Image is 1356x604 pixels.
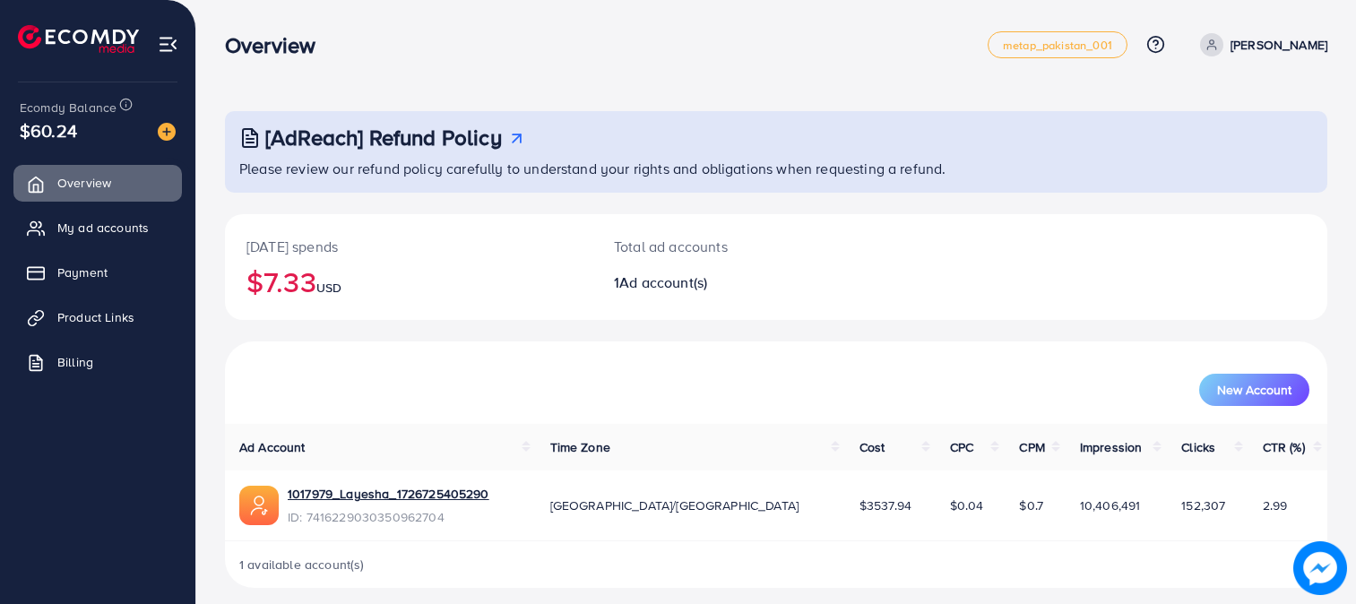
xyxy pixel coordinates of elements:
span: CPM [1019,438,1044,456]
img: image [1293,541,1347,595]
span: Ad account(s) [619,272,707,292]
a: metap_pakistan_001 [988,31,1127,58]
span: 152,307 [1181,496,1225,514]
span: $0.7 [1019,496,1043,514]
a: My ad accounts [13,210,182,246]
span: 2.99 [1263,496,1288,514]
span: Payment [57,263,108,281]
span: $60.24 [20,117,77,143]
span: 10,406,491 [1080,496,1141,514]
span: $3537.94 [859,496,911,514]
p: Please review our refund policy carefully to understand your rights and obligations when requesti... [239,158,1317,179]
h3: Overview [225,32,330,58]
span: Billing [57,353,93,371]
span: 1 available account(s) [239,556,365,574]
button: New Account [1199,374,1309,406]
img: menu [158,34,178,55]
span: Time Zone [550,438,610,456]
span: New Account [1217,384,1291,396]
p: [PERSON_NAME] [1231,34,1327,56]
span: Clicks [1181,438,1215,456]
h2: 1 [614,274,847,291]
h2: $7.33 [246,264,571,298]
span: My ad accounts [57,219,149,237]
a: Billing [13,344,182,380]
img: ic-ads-acc.e4c84228.svg [239,486,279,525]
img: image [158,123,176,141]
span: Ecomdy Balance [20,99,117,116]
h3: [AdReach] Refund Policy [265,125,502,151]
span: Product Links [57,308,134,326]
img: logo [18,25,139,53]
a: Product Links [13,299,182,335]
span: CPC [950,438,973,456]
p: Total ad accounts [614,236,847,257]
a: [PERSON_NAME] [1193,33,1327,56]
a: Overview [13,165,182,201]
span: Cost [859,438,885,456]
a: 1017979_Layesha_1726725405290 [288,485,489,503]
span: $0.04 [950,496,984,514]
span: CTR (%) [1263,438,1305,456]
span: Impression [1080,438,1143,456]
span: USD [316,279,341,297]
p: [DATE] spends [246,236,571,257]
span: [GEOGRAPHIC_DATA]/[GEOGRAPHIC_DATA] [550,496,799,514]
span: metap_pakistan_001 [1003,39,1112,51]
span: Overview [57,174,111,192]
span: ID: 7416229030350962704 [288,508,489,526]
span: Ad Account [239,438,306,456]
a: Payment [13,255,182,290]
